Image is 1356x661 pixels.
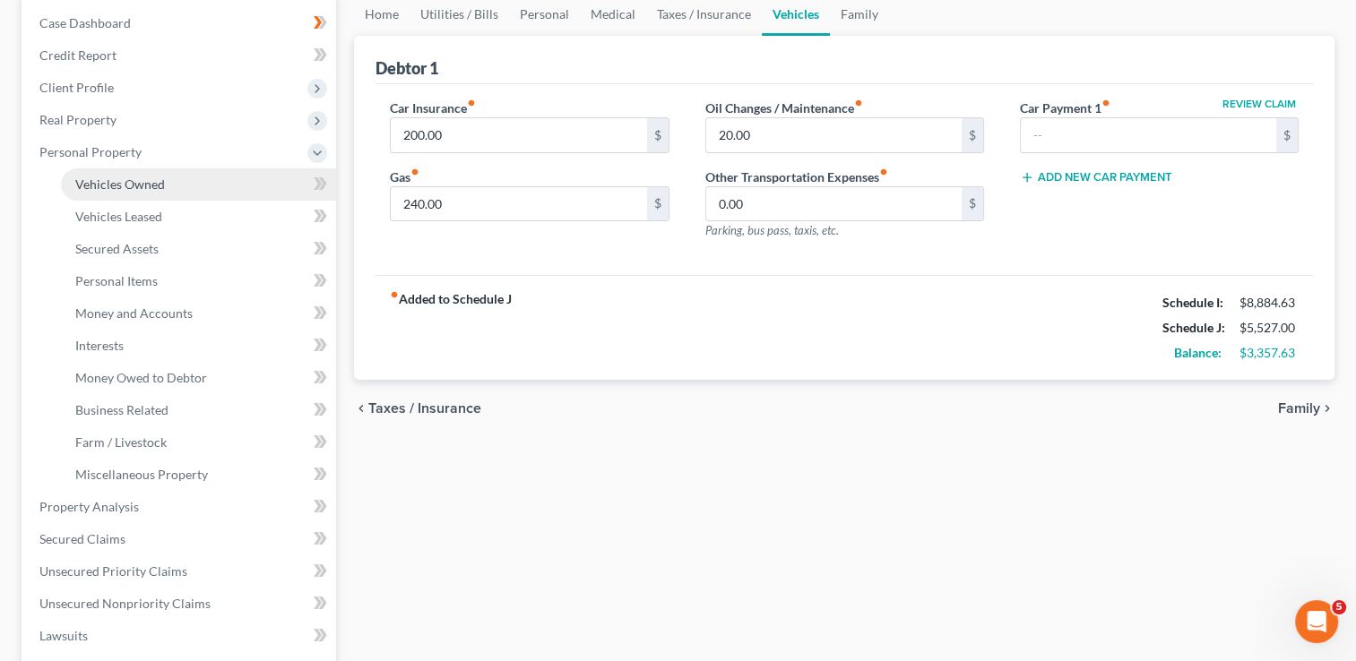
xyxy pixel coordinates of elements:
i: fiber_manual_record [390,290,399,299]
i: fiber_manual_record [467,99,476,107]
div: $ [647,118,669,152]
strong: Added to Schedule J [390,290,512,365]
span: Property Analysis [39,499,139,514]
button: chevron_left Taxes / Insurance [354,401,481,416]
div: $ [962,187,983,221]
span: Secured Claims [39,531,125,546]
span: Client Profile [39,80,114,95]
iframe: Intercom live chat [1295,600,1338,643]
span: Vehicles Owned [75,176,165,192]
input: -- [391,118,646,152]
a: Miscellaneous Property [61,459,336,491]
a: Farm / Livestock [61,426,336,459]
i: chevron_right [1320,401,1334,416]
i: fiber_manual_record [1101,99,1110,107]
label: Car Insurance [390,99,476,117]
strong: Schedule J: [1162,320,1225,335]
div: $ [962,118,983,152]
a: Vehicles Leased [61,201,336,233]
i: fiber_manual_record [410,167,419,176]
a: Vehicles Owned [61,168,336,201]
a: Property Analysis [25,491,336,523]
a: Business Related [61,394,336,426]
span: Money and Accounts [75,305,193,321]
div: $ [1276,118,1298,152]
div: $5,527.00 [1239,319,1299,337]
span: Case Dashboard [39,15,131,30]
span: Interests [75,338,124,353]
a: Unsecured Priority Claims [25,555,336,588]
span: Personal Property [39,144,142,159]
a: Case Dashboard [25,7,336,39]
a: Credit Report [25,39,336,72]
i: fiber_manual_record [854,99,863,107]
span: Secured Assets [75,241,159,256]
span: Farm / Livestock [75,434,167,450]
span: Personal Items [75,273,158,288]
label: Oil Changes / Maintenance [705,99,863,117]
label: Gas [390,167,419,186]
button: Add New Car Payment [1020,170,1172,185]
a: Secured Claims [25,523,336,555]
strong: Schedule I: [1162,295,1223,310]
a: Secured Assets [61,233,336,265]
strong: Balance: [1174,345,1222,360]
a: Lawsuits [25,620,336,652]
span: Miscellaneous Property [75,467,208,482]
div: $8,884.63 [1239,294,1299,312]
span: Real Property [39,112,117,127]
span: 5 [1332,600,1346,614]
a: Interests [61,330,336,362]
span: Parking, bus pass, taxis, etc. [705,223,839,237]
input: -- [391,187,646,221]
label: Car Payment 1 [1020,99,1110,117]
a: Personal Items [61,265,336,297]
i: fiber_manual_record [879,167,888,176]
input: -- [706,118,962,152]
span: Family [1278,401,1320,416]
div: $ [647,187,669,221]
span: Taxes / Insurance [368,401,481,416]
span: Unsecured Priority Claims [39,563,187,579]
span: Unsecured Nonpriority Claims [39,596,211,611]
input: -- [1021,118,1276,152]
input: -- [706,187,962,221]
a: Money and Accounts [61,297,336,330]
span: Credit Report [39,47,117,63]
span: Money Owed to Debtor [75,370,207,385]
span: Business Related [75,402,168,417]
button: Family chevron_right [1278,401,1334,416]
span: Lawsuits [39,628,88,643]
a: Unsecured Nonpriority Claims [25,588,336,620]
button: Review Claim [1220,99,1299,109]
i: chevron_left [354,401,368,416]
div: $3,357.63 [1239,344,1299,362]
label: Other Transportation Expenses [705,167,888,186]
a: Money Owed to Debtor [61,362,336,394]
span: Vehicles Leased [75,209,162,224]
div: Debtor 1 [376,57,438,79]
